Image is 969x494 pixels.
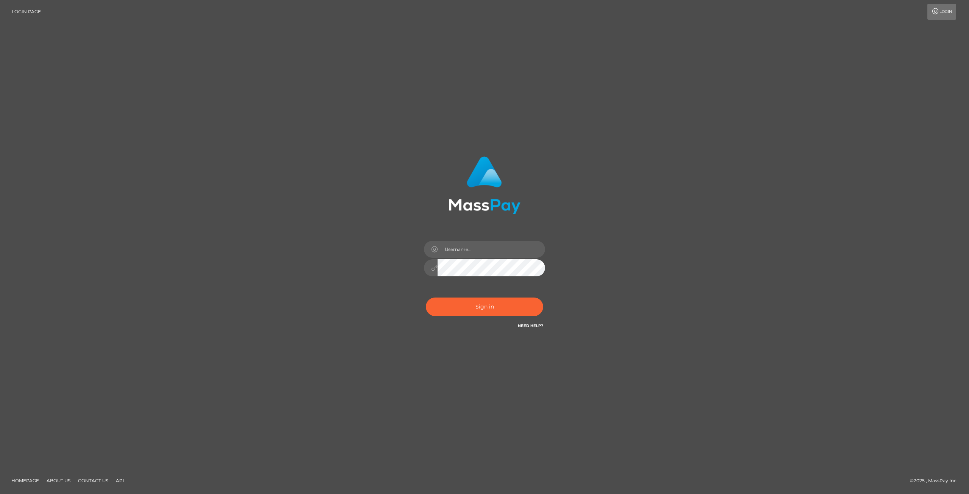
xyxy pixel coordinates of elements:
a: Need Help? [518,323,543,328]
a: Login [927,4,956,20]
a: Homepage [8,475,42,486]
a: Login Page [12,4,41,20]
button: Sign in [426,298,543,316]
img: MassPay Login [449,156,520,214]
a: About Us [44,475,73,486]
div: © 2025 , MassPay Inc. [910,477,963,485]
a: Contact Us [75,475,111,486]
input: Username... [438,241,545,258]
a: API [113,475,127,486]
